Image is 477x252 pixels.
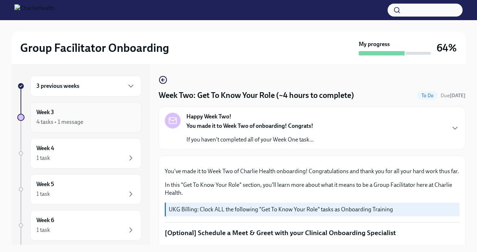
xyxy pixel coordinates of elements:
[165,167,459,175] p: You've made it to Week Two of Charlie Health onboarding! Congratulations and thank you for all yo...
[36,190,50,198] div: 1 task
[437,41,457,54] h3: 64%
[17,102,141,132] a: Week 34 tasks • 1 message
[186,122,313,129] strong: You made it to Week Two of onboarding! Congrats!
[186,136,314,144] p: If you haven't completed all of your Week One task...
[186,113,231,121] strong: Happy Week Two!
[159,90,354,101] h4: Week Two: Get To Know Your Role (~4 hours to complete)
[169,206,456,213] p: UKG Billing: Clock ALL the following "Get To Know Your Role" tasks as Onboarding Training
[14,4,54,16] img: CharlieHealth
[441,92,465,99] span: August 15th, 2025 09:00
[36,180,54,188] h6: Week 5
[30,76,141,96] div: 3 previous weeks
[36,216,54,224] h6: Week 6
[36,82,79,90] h6: 3 previous weeks
[36,108,54,116] h6: Week 3
[20,41,169,55] h2: Group Facilitator Onboarding
[359,40,390,48] strong: My progress
[36,144,54,152] h6: Week 4
[17,174,141,204] a: Week 51 task
[165,181,459,197] p: In this "Get To Know Your Role" section, you'll learn more about what it means to be a Group Faci...
[165,228,459,238] p: [Optional] Schedule a Meet & Greet with your Clinical Onboarding Specialist
[441,93,465,99] span: Due
[450,93,465,99] strong: [DATE]
[17,138,141,168] a: Week 41 task
[36,154,50,162] div: 1 task
[36,226,50,234] div: 1 task
[36,118,83,126] div: 4 tasks • 1 message
[17,210,141,240] a: Week 61 task
[417,93,438,98] span: To Do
